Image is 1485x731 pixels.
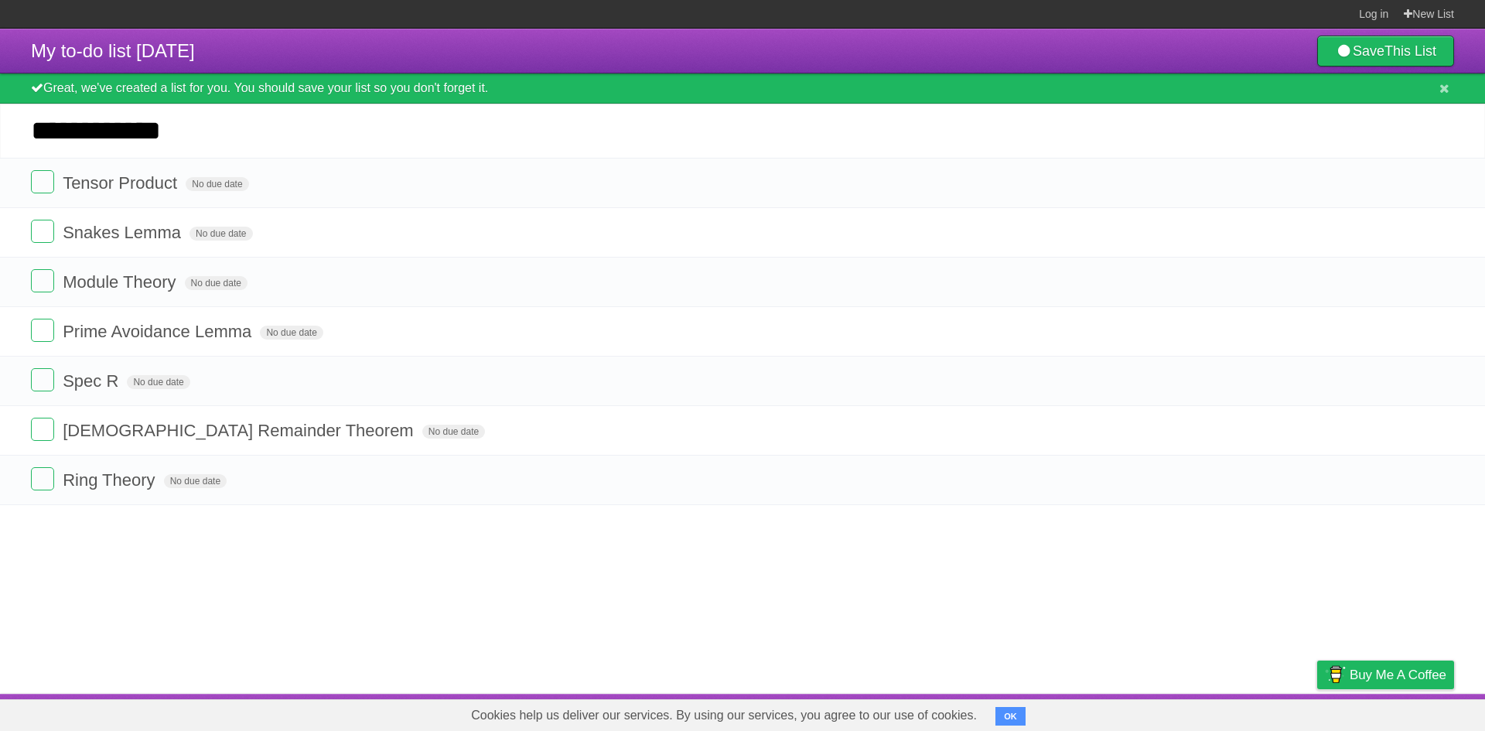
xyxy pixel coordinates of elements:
a: Developers [1162,698,1225,727]
a: About [1111,698,1144,727]
span: Snakes Lemma [63,223,185,242]
label: Done [31,269,54,292]
label: Done [31,170,54,193]
span: No due date [422,425,485,439]
span: Tensor Product [63,173,181,193]
button: OK [995,707,1026,726]
span: Buy me a coffee [1350,661,1446,688]
b: This List [1384,43,1436,59]
label: Done [31,368,54,391]
span: [DEMOGRAPHIC_DATA] Remainder Theorem [63,421,418,440]
span: Module Theory [63,272,179,292]
label: Done [31,319,54,342]
a: Privacy [1297,698,1337,727]
span: Spec R [63,371,122,391]
a: Terms [1244,698,1278,727]
label: Done [31,418,54,441]
span: No due date [185,276,247,290]
a: Suggest a feature [1357,698,1454,727]
span: No due date [189,227,252,241]
span: Prime Avoidance Lemma [63,322,255,341]
span: No due date [186,177,248,191]
label: Done [31,220,54,243]
label: Done [31,467,54,490]
span: Cookies help us deliver our services. By using our services, you agree to our use of cookies. [456,700,992,731]
span: No due date [164,474,227,488]
span: No due date [127,375,189,389]
span: Ring Theory [63,470,159,490]
span: My to-do list [DATE] [31,40,195,61]
span: No due date [260,326,323,340]
a: SaveThis List [1317,36,1454,67]
img: Buy me a coffee [1325,661,1346,688]
a: Buy me a coffee [1317,661,1454,689]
